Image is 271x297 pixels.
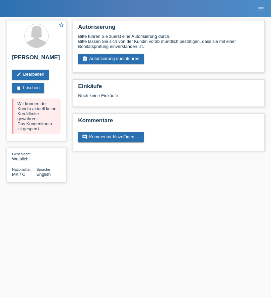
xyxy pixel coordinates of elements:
a: menu [254,6,268,10]
h2: Autorisierung [78,24,259,34]
span: Nationalität [12,167,30,171]
span: Geschlecht [12,152,30,156]
h2: Kommentare [78,117,259,127]
a: deleteLöschen [12,83,44,93]
span: Sprache [37,167,50,171]
a: editBearbeiten [12,70,49,80]
i: delete [16,85,21,90]
span: English [37,172,51,177]
i: edit [16,72,21,77]
div: Bitte führen Sie zuerst eine Autorisierung durch. Bitte lassen Sie sich von der Kundin vorab münd... [78,34,259,49]
div: Weiblich [12,151,37,161]
a: assignment_turned_inAutorisierung durchführen [78,54,144,64]
h2: [PERSON_NAME] [12,54,61,64]
i: assignment_turned_in [82,56,87,61]
i: comment [82,134,87,140]
div: Wir können der Kundin aktuell keine Kreditlimite gewähren. Das Kundenkonto ist gesperrt. [12,98,61,134]
i: star_border [58,22,64,28]
a: star_border [58,22,64,29]
a: commentKommentar hinzufügen ... [78,132,144,142]
div: Noch keine Einkäufe [78,93,259,103]
h2: Einkäufe [78,83,259,93]
span: Mazedonien / C / 28.01.1998 [12,172,25,177]
i: menu [258,5,264,12]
